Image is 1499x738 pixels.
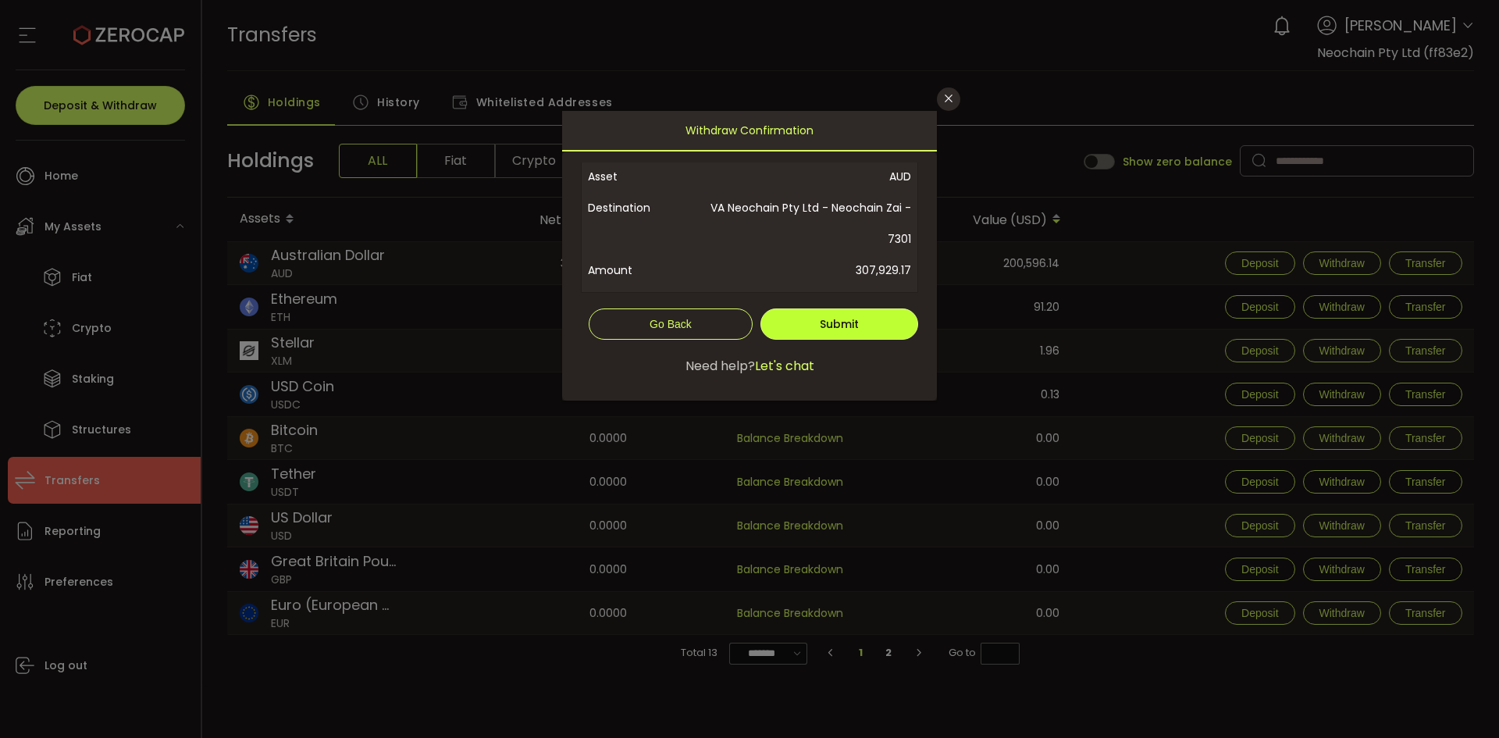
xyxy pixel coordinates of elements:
[1421,663,1499,738] iframe: Chat Widget
[685,111,814,150] span: Withdraw Confirmation
[820,316,859,332] span: Submit
[760,308,918,340] button: Submit
[562,111,937,401] div: dialog
[687,255,911,286] span: 307,929.17
[588,161,687,192] span: Asset
[588,192,687,255] span: Destination
[589,308,753,340] button: Go Back
[687,161,911,192] span: AUD
[755,357,814,376] span: Let's chat
[687,192,911,255] span: VA Neochain Pty Ltd - Neochain Zai - 7301
[588,255,687,286] span: Amount
[650,318,692,330] span: Go Back
[937,87,960,111] button: Close
[685,357,755,376] span: Need help?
